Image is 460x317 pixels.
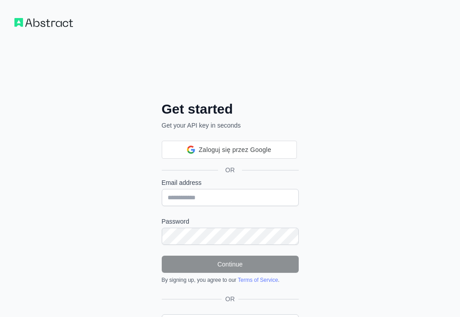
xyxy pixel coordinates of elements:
[162,256,299,273] button: Continue
[162,141,297,159] div: Zaloguj się przez Google
[199,145,271,155] span: Zaloguj się przez Google
[162,217,299,226] label: Password
[218,165,242,175] span: OR
[14,18,73,27] img: Workflow
[222,294,238,303] span: OR
[162,178,299,187] label: Email address
[162,276,299,284] div: By signing up, you agree to our .
[162,101,299,117] h2: Get started
[162,121,299,130] p: Get your API key in seconds
[238,277,278,283] a: Terms of Service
